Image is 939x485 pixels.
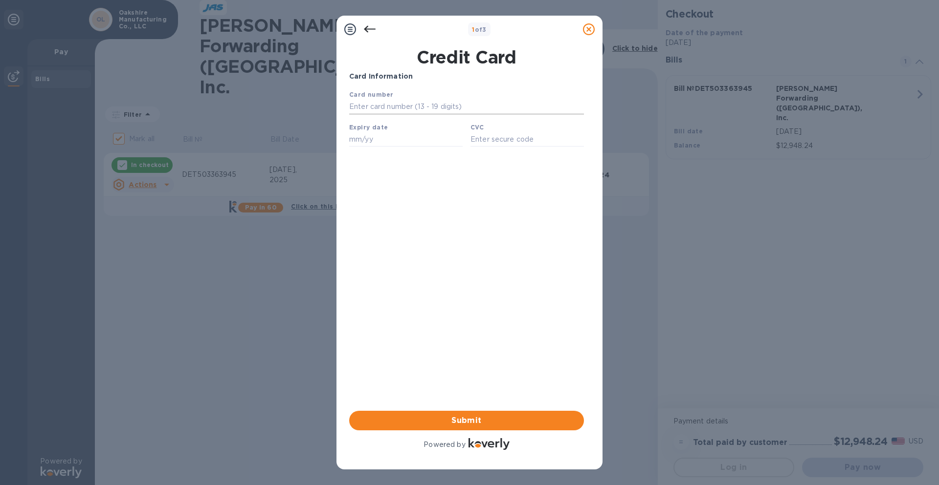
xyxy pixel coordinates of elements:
[424,440,465,450] p: Powered by
[349,72,413,80] b: Card Information
[469,438,510,450] img: Logo
[349,89,584,149] iframe: Your browser does not support iframes
[472,26,474,33] span: 1
[345,47,588,67] h1: Credit Card
[472,26,487,33] b: of 3
[349,411,584,430] button: Submit
[357,415,576,426] span: Submit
